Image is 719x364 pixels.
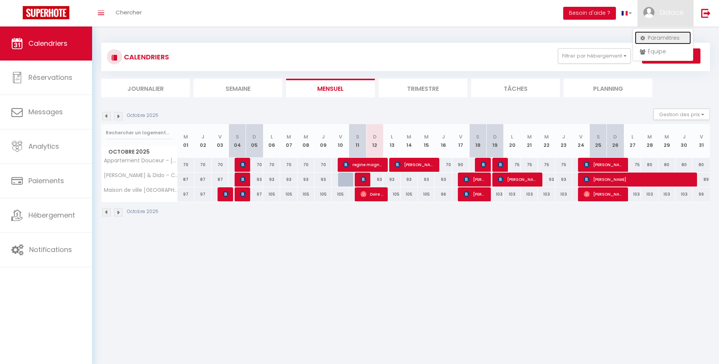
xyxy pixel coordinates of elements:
[435,187,452,201] div: 96
[194,173,211,187] div: 87
[177,158,194,172] div: 70
[246,173,263,187] div: 93
[360,172,366,187] span: [PERSON_NAME]
[544,133,549,140] abbr: M
[624,187,641,201] div: 103
[641,187,658,201] div: 103
[246,124,263,158] th: 05
[122,48,169,65] h3: CALENDRIERS
[127,208,158,215] p: Octobre 2025
[240,172,246,187] span: [PERSON_NAME] Beer
[504,124,521,158] th: 20
[658,124,675,158] th: 29
[116,8,142,16] span: Chercher
[211,158,229,172] div: 70
[459,133,462,140] abbr: V
[700,133,703,140] abbr: V
[538,187,555,201] div: 103
[349,124,366,158] th: 11
[635,31,691,44] a: Paramètres
[223,187,229,201] span: [PERSON_NAME]
[280,187,297,201] div: 105
[504,187,521,201] div: 103
[263,187,280,201] div: 105
[101,79,190,97] li: Journalier
[527,133,532,140] abbr: M
[504,158,521,172] div: 75
[511,133,513,140] abbr: L
[481,157,486,172] span: Floc'h [PERSON_NAME]
[521,158,538,172] div: 75
[589,124,606,158] th: 25
[424,133,429,140] abbr: M
[659,8,684,17] span: Didace
[435,124,452,158] th: 16
[692,158,710,172] div: 80
[315,173,332,187] div: 93
[246,187,263,201] div: 97
[29,245,72,254] span: Notifications
[298,173,315,187] div: 93
[493,133,497,140] abbr: D
[106,126,173,140] input: Rechercher un logement...
[675,187,692,201] div: 103
[584,172,692,187] span: [PERSON_NAME]
[177,124,194,158] th: 01
[647,133,652,140] abbr: M
[452,158,469,172] div: 90
[631,133,634,140] abbr: L
[383,124,400,158] th: 13
[701,8,711,18] img: logout
[469,124,486,158] th: 18
[263,158,280,172] div: 70
[435,173,452,187] div: 93
[127,112,158,119] p: Octobre 2025
[597,133,600,140] abbr: S
[584,187,623,201] span: [PERSON_NAME]
[383,187,400,201] div: 105
[395,157,434,172] span: [PERSON_NAME]
[692,124,710,158] th: 31
[287,133,291,140] abbr: M
[177,187,194,201] div: 97
[664,133,669,140] abbr: M
[373,133,377,140] abbr: D
[418,124,435,158] th: 15
[298,187,315,201] div: 105
[366,173,383,187] div: 93
[194,187,211,201] div: 97
[635,45,691,58] a: Équipe
[379,79,467,97] li: Trimestre
[476,133,479,140] abbr: S
[564,79,652,97] li: Planning
[555,124,572,158] th: 23
[486,187,503,201] div: 103
[263,124,280,158] th: 06
[538,173,555,187] div: 93
[315,158,332,172] div: 70
[555,158,572,172] div: 75
[280,124,297,158] th: 07
[28,39,67,48] span: Calendriers
[658,187,675,201] div: 103
[538,124,555,158] th: 22
[607,124,624,158] th: 26
[692,187,710,201] div: 99
[240,157,246,172] span: [PERSON_NAME]
[103,173,179,178] span: [PERSON_NAME] & Dido – Cosy à [GEOGRAPHIC_DATA], 5 [PERSON_NAME] centre
[418,173,435,187] div: 93
[240,187,246,201] span: [PERSON_NAME] France-[PERSON_NAME]
[201,133,204,140] abbr: J
[641,158,658,172] div: 80
[675,124,692,158] th: 30
[366,124,383,158] th: 12
[653,109,710,120] button: Gestion des prix
[339,133,342,140] abbr: V
[538,158,555,172] div: 75
[464,172,486,187] span: [PERSON_NAME] [PERSON_NAME]
[683,133,686,140] abbr: J
[471,79,560,97] li: Tâches
[304,133,308,140] abbr: M
[407,133,411,140] abbr: M
[211,124,229,158] th: 03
